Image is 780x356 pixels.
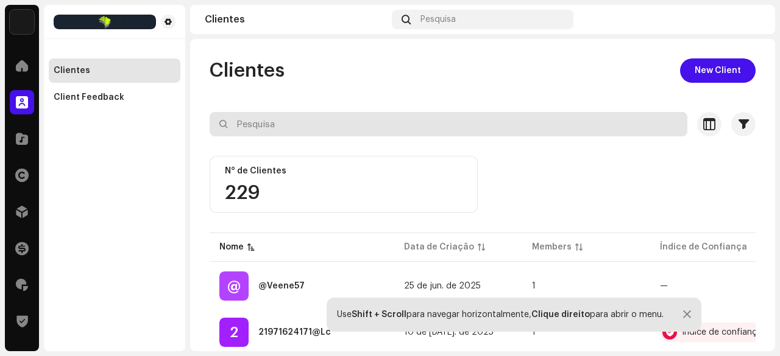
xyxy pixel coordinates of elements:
div: Clientes [205,15,387,24]
span: 25 de jun. de 2025 [404,282,481,290]
span: 10 de jul. de 2025 [404,328,494,337]
img: 7b092bcd-1f7b-44aa-9736-f4bc5021b2f1 [741,10,760,29]
span: New Client [695,58,741,83]
div: @Veene57 [258,282,305,290]
div: N° de Clientes [225,166,463,176]
div: Members [532,241,572,253]
span: 1 [532,282,536,290]
div: Data de Criação [404,241,474,253]
strong: Clique direito [531,310,590,319]
span: Clientes [210,58,285,83]
button: New Client [680,58,756,83]
div: Clientes [54,66,90,75]
re-m-nav-item: Client Feedback [49,85,180,110]
div: @ [219,271,249,301]
div: 2 [219,318,249,347]
re-m-nav-item: Clientes [49,58,180,83]
span: Pesquisa [420,15,456,24]
div: Nome [219,241,244,253]
div: Use para navegar horizontalmente, para abrir o menu. [337,310,664,319]
img: 71bf27a5-dd94-4d93-852c-61362381b7db [10,10,34,34]
div: 21971624171@Lc [258,328,331,337]
input: Pesquisa [210,112,687,136]
span: 1 [532,328,536,337]
re-o-card-value: N° de Clientes [210,156,478,213]
div: Client Feedback [54,92,124,102]
img: 8e39a92f-6217-4997-acbe-e0aa9e7f9449 [54,15,156,29]
strong: Shift + Scroll [352,310,406,319]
